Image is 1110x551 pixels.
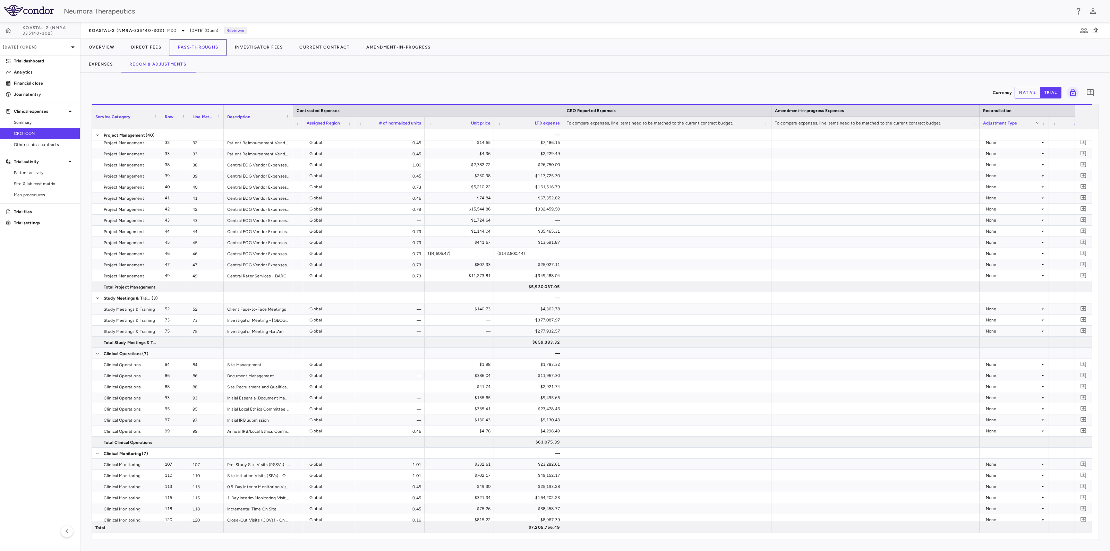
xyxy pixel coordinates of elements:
[1079,493,1088,502] button: Add comment
[379,121,421,126] span: # of normalized units
[1079,193,1088,203] button: Add comment
[104,193,144,204] span: Project Management
[165,170,170,181] div: 39
[355,204,425,214] div: 0.79
[224,237,293,248] div: Central ECG Vendor Expenses - Clario - Additional Services
[775,108,844,113] span: Amendment-in-progress Expenses
[309,303,352,315] div: Global
[189,137,224,148] div: 32
[1079,260,1088,269] button: Add comment
[471,121,491,126] span: Unit price
[355,359,425,370] div: —
[567,108,616,113] span: CRO Reported Expenses
[1080,461,1087,467] svg: Add comment
[224,470,293,481] div: Site Initiation Visits (SIVs) - On Site
[224,215,293,225] div: Central ECG Vendor Expenses - Clario - Study Archive
[104,270,144,282] span: Project Management
[190,27,218,34] span: [DATE] (Open)
[14,108,66,114] p: Clinical expenses
[431,204,490,215] div: $15,544.86
[355,414,425,425] div: —
[193,114,214,119] span: Line Match
[14,220,74,226] p: Trial settings
[224,414,293,425] div: Initial IRB Submission
[431,148,490,159] div: $4.36
[1079,304,1088,313] button: Add comment
[309,170,352,181] div: Global
[224,192,293,203] div: Central ECG Vendor Expenses - Clario - Site Management
[224,170,293,181] div: Central ECG Vendor Expenses - Clario - Analysis Methodology
[152,293,158,304] span: (3)
[189,204,224,214] div: 42
[189,514,224,525] div: 120
[1079,382,1088,391] button: Add comment
[189,459,224,470] div: 107
[986,303,1040,315] div: None
[986,226,1040,237] div: None
[104,259,144,270] span: Project Management
[309,181,352,192] div: Global
[309,259,352,270] div: Global
[500,270,560,281] div: $349,488.04
[1079,426,1088,436] button: Add comment
[165,159,170,170] div: 38
[224,514,293,525] div: Close-Out Visits (COVs) - On Site
[309,248,352,259] div: Global
[1079,238,1088,247] button: Add comment
[165,181,170,192] div: 40
[224,392,293,403] div: Initial Essential Document Management
[224,503,293,514] div: Incremental Time On Site
[297,108,340,113] span: Contracted Expenses
[1080,239,1087,246] svg: Add comment
[428,248,451,259] div: ($4,606.47)
[224,303,293,314] div: Client Face-to-Face Meetings
[355,481,425,492] div: 0.45
[1080,317,1087,323] svg: Add comment
[355,326,425,336] div: —
[224,381,293,392] div: Site Recruitment and Qualification
[1080,139,1087,146] svg: Add comment
[775,121,941,126] span: To compare expenses, line items need to be matched to the current contract budget.
[1079,226,1088,236] button: Add comment
[14,130,74,137] span: CRO ICON
[986,270,1040,281] div: None
[23,25,80,36] span: KOASTAL-2 (NMRA-335140-302)
[189,392,224,403] div: 93
[1079,182,1088,191] button: Add comment
[1080,483,1087,490] svg: Add comment
[189,226,224,236] div: 44
[993,89,1012,96] p: Currency
[1079,515,1088,524] button: Add comment
[1080,361,1087,368] svg: Add comment
[14,209,74,215] p: Trial files
[165,270,170,281] div: 49
[146,130,155,141] span: (40)
[14,58,74,64] p: Trial dashboard
[224,459,293,470] div: Pre-Study Site Visits (PSSVs) - On Site
[189,414,224,425] div: 97
[500,170,560,181] div: $117,725.30
[80,56,121,72] button: Expenses
[355,226,425,236] div: 0.73
[500,281,560,292] div: $5,930,037.05
[104,130,145,141] span: Project Management
[104,137,144,148] span: Project Management
[1079,471,1088,480] button: Add comment
[189,248,224,259] div: 46
[309,215,352,226] div: Global
[224,315,293,325] div: Investigator Meeting - [GEOGRAPHIC_DATA]
[355,192,425,203] div: 0.46
[64,6,1070,16] div: Neumora Therapeutics
[224,159,293,170] div: Central ECG Vendor Expenses - Clario - Start-up
[224,226,293,236] div: Central ECG Vendor Expenses - Clario - Trial Oversight Solution
[355,248,425,259] div: 0.73
[1079,160,1088,169] button: Add comment
[986,137,1040,148] div: None
[1080,383,1087,390] svg: Add comment
[1079,360,1088,369] button: Add comment
[1079,326,1088,336] button: Add comment
[1015,87,1040,98] button: native
[355,137,425,148] div: 0.45
[309,137,352,148] div: Global
[224,403,293,414] div: Initial Local Ethics Committee Submissions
